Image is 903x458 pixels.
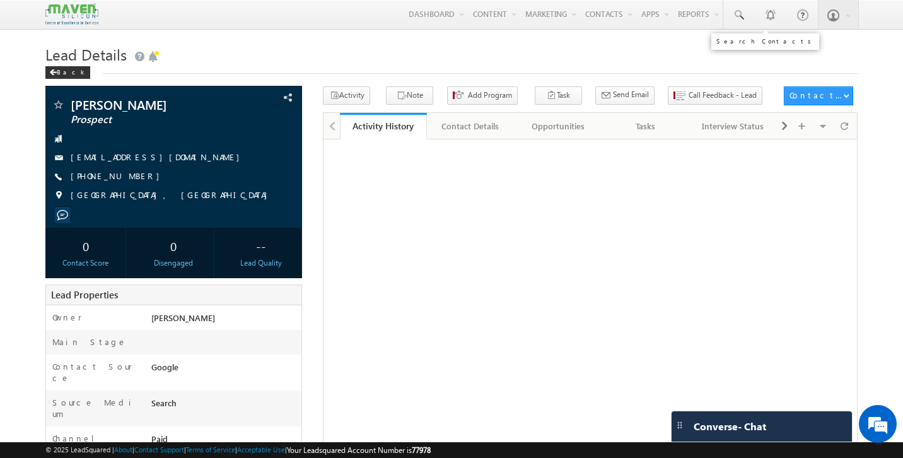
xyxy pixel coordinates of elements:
[114,445,132,454] a: About
[386,86,433,105] button: Note
[689,90,757,101] span: Call Feedback - Lead
[148,361,301,379] div: Google
[613,89,649,100] span: Send Email
[224,257,298,269] div: Lead Quality
[136,234,211,257] div: 0
[45,3,98,25] img: Custom Logo
[412,445,431,455] span: 77978
[525,119,591,134] div: Opportunities
[49,257,123,269] div: Contact Score
[148,433,301,450] div: Paid
[515,113,602,139] a: Opportunities
[151,312,215,323] span: [PERSON_NAME]
[287,445,431,455] span: Your Leadsquared Account Number is
[52,336,127,348] label: Main Stage
[427,113,515,139] a: Contact Details
[237,445,285,454] a: Acceptable Use
[71,189,274,202] span: [GEOGRAPHIC_DATA], [GEOGRAPHIC_DATA]
[136,257,211,269] div: Disengaged
[447,86,518,105] button: Add Program
[45,44,127,64] span: Lead Details
[602,113,690,139] a: Tasks
[71,170,166,183] span: [PHONE_NUMBER]
[71,151,246,162] a: [EMAIL_ADDRESS][DOMAIN_NAME]
[71,98,230,111] span: [PERSON_NAME]
[700,119,766,134] div: Interview Status
[45,66,96,76] a: Back
[71,114,230,126] span: Prospect
[789,90,843,101] div: Contact Actions
[690,113,778,139] a: Interview Status
[784,86,853,105] button: Contact Actions
[52,312,82,323] label: Owner
[49,234,123,257] div: 0
[52,433,104,444] label: Channel
[612,119,679,134] div: Tasks
[668,86,762,105] button: Call Feedback - Lead
[51,288,118,301] span: Lead Properties
[675,420,685,430] img: carter-drag
[52,397,139,420] label: Source Medium
[148,397,301,414] div: Search
[437,119,503,134] div: Contact Details
[52,361,139,384] label: Contact Source
[45,66,90,79] div: Back
[45,444,431,456] span: © 2025 LeadSquared | | | | |
[694,421,766,432] span: Converse - Chat
[468,90,512,101] span: Add Program
[535,86,582,105] button: Task
[340,113,428,139] a: Activity History
[595,86,655,105] button: Send Email
[224,234,298,257] div: --
[186,445,235,454] a: Terms of Service
[323,86,370,105] button: Activity
[134,445,184,454] a: Contact Support
[349,120,418,132] div: Activity History
[716,37,814,45] div: Search Contacts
